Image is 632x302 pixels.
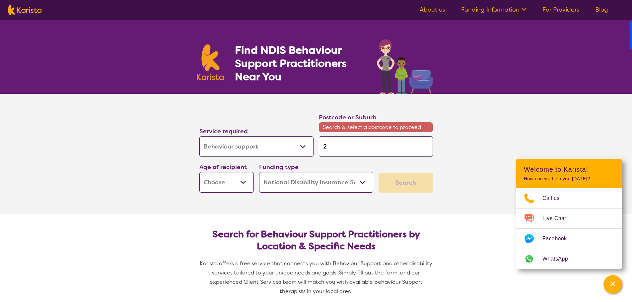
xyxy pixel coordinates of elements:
[542,234,575,244] span: Facebook
[516,188,622,269] ul: Choose channel
[516,249,622,269] a: Web link opens in a new tab.
[524,165,614,173] h2: Welcome to Karista!
[420,6,445,14] a: About us
[542,213,574,223] span: Live Chat
[516,159,622,269] div: Channel Menu
[319,122,433,132] span: Search & select a postcode to proceed
[595,6,608,14] a: Blog
[197,259,436,296] p: Karista offers a free service that connects you with Behaviour Support and other disability servi...
[259,163,299,171] label: Funding type
[542,193,568,203] span: Call us
[199,163,247,171] label: Age of recipient
[8,5,41,15] img: Karista logo
[199,127,248,135] label: Service required
[197,44,224,80] img: Karista logo
[205,228,428,252] h2: Search for Behaviour Support Practitioners by Location & Specific Needs
[603,275,622,294] button: Channel Menu
[319,136,433,157] input: Type
[319,113,377,121] label: Postcode or Suburb
[542,6,579,14] a: For Providers
[542,254,576,264] span: WhatsApp
[461,6,527,14] a: Funding Information
[524,176,614,182] p: How can we help you [DATE]?
[375,36,436,94] img: behaviour-support
[235,43,363,83] h1: Find NDIS Behaviour Support Practitioners Near You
